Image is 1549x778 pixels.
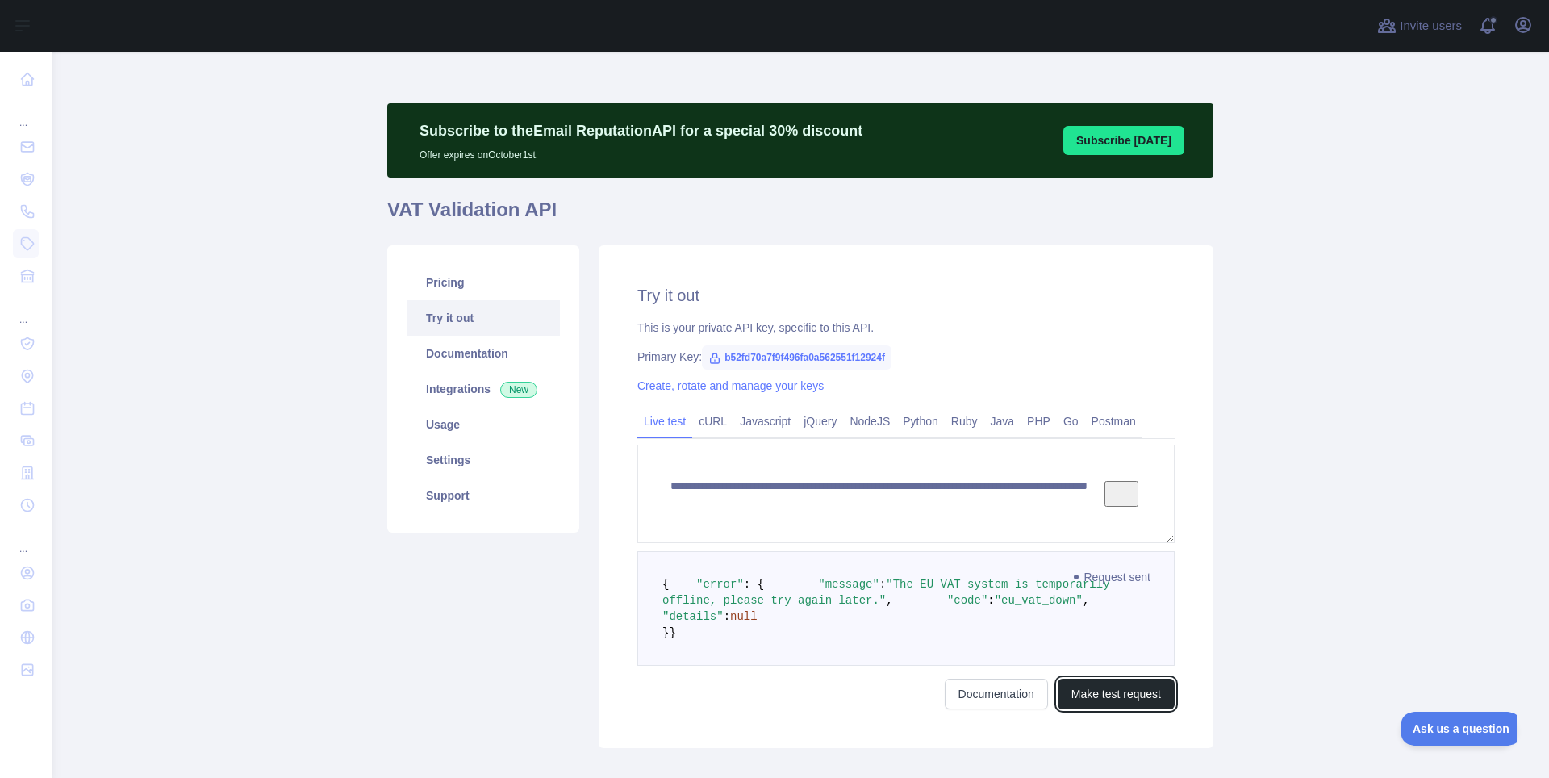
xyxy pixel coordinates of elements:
span: : [724,610,730,623]
span: null [730,610,758,623]
span: } [669,626,675,639]
a: NodeJS [843,408,896,434]
span: "eu_vat_down" [995,594,1083,607]
span: "code" [947,594,987,607]
span: New [500,382,537,398]
p: Subscribe to the Email Reputation API for a special 30 % discount [420,119,862,142]
a: jQuery [797,408,843,434]
span: b52fd70a7f9f496fa0a562551f12924f [702,345,891,370]
a: Support [407,478,560,513]
span: Invite users [1400,17,1462,36]
div: ... [13,294,39,326]
div: ... [13,523,39,555]
h1: VAT Validation API [387,197,1213,236]
a: Python [896,408,945,434]
a: Settings [407,442,560,478]
a: Pricing [407,265,560,300]
span: , [1083,594,1089,607]
span: , [886,594,892,607]
button: Make test request [1058,679,1175,709]
a: Usage [407,407,560,442]
button: Invite users [1374,13,1465,39]
div: ... [13,97,39,129]
iframe: Toggle Customer Support [1401,712,1517,746]
span: : [987,594,994,607]
a: Postman [1085,408,1142,434]
span: "message" [818,578,879,591]
span: { [662,578,669,591]
span: Request sent [1067,567,1159,587]
a: Try it out [407,300,560,336]
span: "details" [662,610,724,623]
div: This is your private API key, specific to this API. [637,320,1175,336]
button: Subscribe [DATE] [1063,126,1184,155]
a: Documentation [945,679,1048,709]
a: Ruby [945,408,984,434]
a: Go [1057,408,1085,434]
h2: Try it out [637,284,1175,307]
span: "error" [696,578,744,591]
a: Documentation [407,336,560,371]
span: : [879,578,886,591]
div: Primary Key: [637,349,1175,365]
span: } [662,626,669,639]
p: Offer expires on October 1st. [420,142,862,161]
a: cURL [692,408,733,434]
a: Create, rotate and manage your keys [637,379,824,392]
span: "The EU VAT system is temporarily offline, please try again later." [662,578,1117,607]
textarea: To enrich screen reader interactions, please activate Accessibility in Grammarly extension settings [637,445,1175,543]
a: Live test [637,408,692,434]
a: Integrations New [407,371,560,407]
a: PHP [1021,408,1057,434]
a: Javascript [733,408,797,434]
span: : { [744,578,764,591]
a: Java [984,408,1021,434]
